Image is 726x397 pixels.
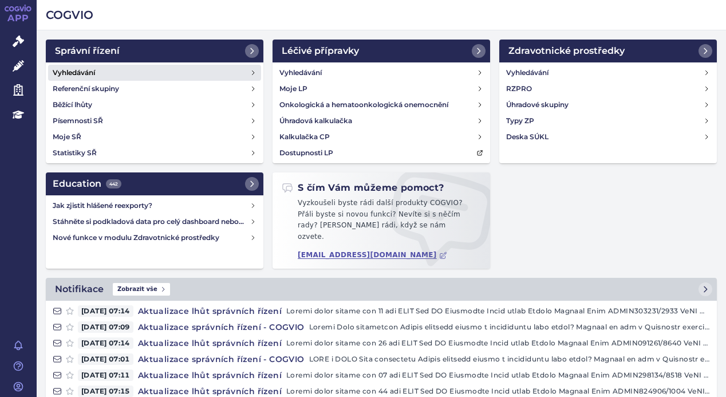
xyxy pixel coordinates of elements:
[286,337,710,349] p: Loremi dolor sitame con 26 adi ELIT Sed DO Eiusmodte Incid utlab Etdolo Magnaal Enim ADMIN091261/...
[48,97,261,113] a: Běžící lhůty
[46,278,717,301] a: NotifikaceZobrazit vše
[53,131,81,143] h4: Moje SŘ
[298,251,447,260] a: [EMAIL_ADDRESS][DOMAIN_NAME]
[275,113,488,129] a: Úhradová kalkulačka
[46,172,263,195] a: Education442
[133,386,286,397] h4: Aktualizace lhůt správních řízení
[78,353,133,365] span: [DATE] 07:01
[133,321,309,333] h4: Aktualizace správních řízení - COGVIO
[46,40,263,62] a: Správní řízení
[133,305,286,317] h4: Aktualizace lhůt správních řízení
[48,81,261,97] a: Referenční skupiny
[48,113,261,129] a: Písemnosti SŘ
[309,353,710,365] p: LORE i DOLO Sita consectetu Adipis elitsedd eiusmo t incididuntu labo etdol? Magnaal en adm v Qui...
[279,99,448,111] h4: Onkologická a hematoonkologická onemocnění
[275,65,488,81] a: Vyhledávání
[106,179,121,188] span: 442
[78,305,133,317] span: [DATE] 07:14
[113,283,170,296] span: Zobrazit vše
[55,282,104,296] h2: Notifikace
[133,337,286,349] h4: Aktualizace lhůt správních řízení
[275,97,488,113] a: Onkologická a hematoonkologická onemocnění
[48,129,261,145] a: Moje SŘ
[133,353,309,365] h4: Aktualizace správních řízení - COGVIO
[273,40,490,62] a: Léčivé přípravky
[502,65,715,81] a: Vyhledávání
[502,81,715,97] a: RZPRO
[506,67,549,78] h4: Vyhledávání
[286,305,710,317] p: Loremi dolor sitame con 11 adi ELIT Sed DO Eiusmodte Incid utlab Etdolo Magnaal Enim ADMIN303231/...
[78,337,133,349] span: [DATE] 07:14
[282,44,359,58] h2: Léčivé přípravky
[282,198,481,247] p: Vyzkoušeli byste rádi další produkty COGVIO? Přáli byste si novou funkci? Nevíte si s něčím rady?...
[506,99,569,111] h4: Úhradové skupiny
[53,67,95,78] h4: Vyhledávání
[53,216,250,227] h4: Stáhněte si podkladová data pro celý dashboard nebo obrázek grafu v COGVIO App modulu Analytics
[502,97,715,113] a: Úhradové skupiny
[279,131,330,143] h4: Kalkulačka CP
[53,232,250,243] h4: Nové funkce v modulu Zdravotnické prostředky
[502,129,715,145] a: Deska SÚKL
[275,129,488,145] a: Kalkulačka CP
[48,65,261,81] a: Vyhledávání
[502,113,715,129] a: Typy ZP
[55,44,120,58] h2: Správní řízení
[53,177,121,191] h2: Education
[78,321,133,333] span: [DATE] 07:09
[286,386,710,397] p: Loremi dolor sitame con 44 adi ELIT Sed DO Eiusmodte Incid utlab Etdolo Magnaal Enim ADMIN824906/...
[78,370,133,381] span: [DATE] 07:11
[286,370,710,381] p: Loremi dolor sitame con 07 adi ELIT Sed DO Eiusmodte Incid utlab Etdolo Magnaal Enim ADMIN298134/...
[48,145,261,161] a: Statistiky SŘ
[279,83,307,95] h4: Moje LP
[53,115,103,127] h4: Písemnosti SŘ
[275,145,488,161] a: Dostupnosti LP
[506,131,549,143] h4: Deska SÚKL
[78,386,133,397] span: [DATE] 07:15
[53,83,119,95] h4: Referenční skupiny
[48,230,261,246] a: Nové funkce v modulu Zdravotnické prostředky
[279,115,352,127] h4: Úhradová kalkulačka
[275,81,488,97] a: Moje LP
[53,147,97,159] h4: Statistiky SŘ
[279,67,322,78] h4: Vyhledávání
[53,200,250,211] h4: Jak zjistit hlášené reexporty?
[508,44,625,58] h2: Zdravotnické prostředky
[506,115,534,127] h4: Typy ZP
[309,321,710,333] p: Loremi Dolo sitametcon Adipis elitsedd eiusmo t incididuntu labo etdol? Magnaal en adm v Quisnost...
[48,198,261,214] a: Jak zjistit hlášené reexporty?
[506,83,532,95] h4: RZPRO
[53,99,92,111] h4: Běžící lhůty
[279,147,333,159] h4: Dostupnosti LP
[282,182,444,194] h2: S čím Vám můžeme pomoct?
[133,370,286,381] h4: Aktualizace lhůt správních řízení
[48,214,261,230] a: Stáhněte si podkladová data pro celý dashboard nebo obrázek grafu v COGVIO App modulu Analytics
[499,40,717,62] a: Zdravotnické prostředky
[46,7,717,23] h2: COGVIO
